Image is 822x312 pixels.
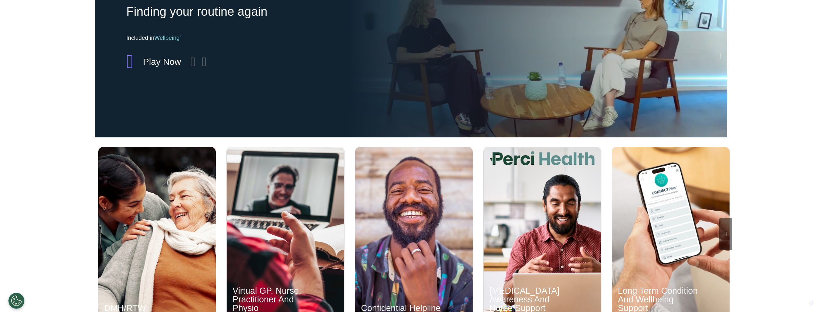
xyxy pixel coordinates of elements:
div: Included in [127,34,475,42]
div: Play Now [143,55,181,69]
span: Wellbeing [154,35,182,41]
button: Open Preferences [8,293,24,309]
sup: + [179,34,182,39]
div: Finding your routine again [127,3,475,21]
